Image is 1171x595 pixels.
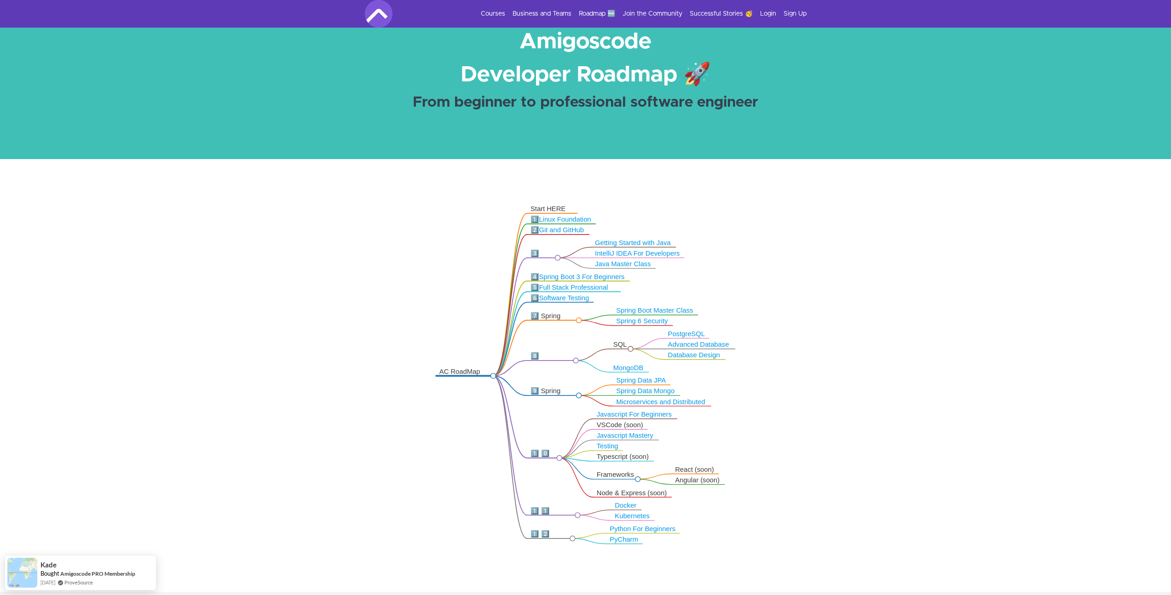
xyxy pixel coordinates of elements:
[539,216,591,223] a: Linux Foundation
[539,226,584,234] a: Git and GitHub
[597,453,650,461] div: Typescript (soon)
[531,283,617,300] div: 5️⃣
[461,64,711,86] strong: Developer Roadmap 🚀
[40,561,57,569] span: Kade
[513,9,571,18] a: Business and Teams
[617,307,693,315] a: Spring Boot Master Class
[597,421,643,429] div: VSCode (soon)
[617,377,666,384] a: Spring Data JPA
[597,471,635,479] div: Frameworks
[610,536,638,543] a: PyCharm
[613,364,644,372] a: MongoDB
[613,340,627,349] div: SQL
[7,558,37,588] img: provesource social proof notification image
[60,570,135,577] a: Amigoscode PRO Membership
[531,226,586,235] div: 2️⃣
[615,502,637,509] a: Docker
[539,294,589,302] a: Software Testing
[439,367,490,384] div: AC RoadMap 🚀
[597,443,618,450] a: Testing
[595,260,651,268] a: Java Master Class
[40,570,59,577] span: Bought
[531,507,575,524] div: 1️⃣ 1️⃣ DevOPS
[531,284,608,299] a: Full Stack Professional 🔥
[481,9,505,18] a: Courses
[531,215,592,223] div: 1️⃣
[668,351,720,359] a: Database Design
[531,530,570,547] div: 1️⃣ 2️⃣ Python
[668,341,729,348] a: Advanced Database
[597,432,653,440] a: Javascript Mastery
[531,312,576,329] div: 7️⃣ Spring Boot
[668,330,705,338] a: PostgreSQL
[539,273,625,280] a: Spring Boot 3 For Beginners
[615,513,650,520] a: Kubernetes
[595,250,680,257] a: IntelliJ IDEA For Developers
[531,450,556,467] div: 1️⃣ 0️⃣ JS
[531,273,626,281] div: 4️⃣
[617,318,668,325] a: Spring 6 Security
[784,9,807,18] a: Sign Up
[579,9,615,18] a: Roadmap 🆕
[675,465,715,474] div: React (soon)
[531,352,573,369] div: 8️⃣ Databases
[531,294,590,302] div: 6️⃣
[40,578,55,586] span: [DATE]
[617,388,675,395] a: Spring Data Mongo
[531,205,574,222] div: Start HERE 👋🏿
[531,249,555,266] div: 3️⃣ Java
[760,9,776,18] a: Login
[413,95,758,110] strong: From beginner to professional software engineer
[610,525,676,532] a: Python For Beginners
[597,411,672,418] a: Javascript For Beginners
[64,579,93,585] a: ProveSource
[519,31,652,53] strong: Amigoscode
[675,476,721,484] div: Angular (soon)
[690,9,753,18] a: Successful Stories 🥳
[531,387,576,404] div: 9️⃣ Spring Boot
[597,489,668,497] div: Node & Express (soon)
[617,398,705,406] a: Microservices and Distributed
[623,9,682,18] a: Join the Community
[595,239,671,246] a: Getting Started with Java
